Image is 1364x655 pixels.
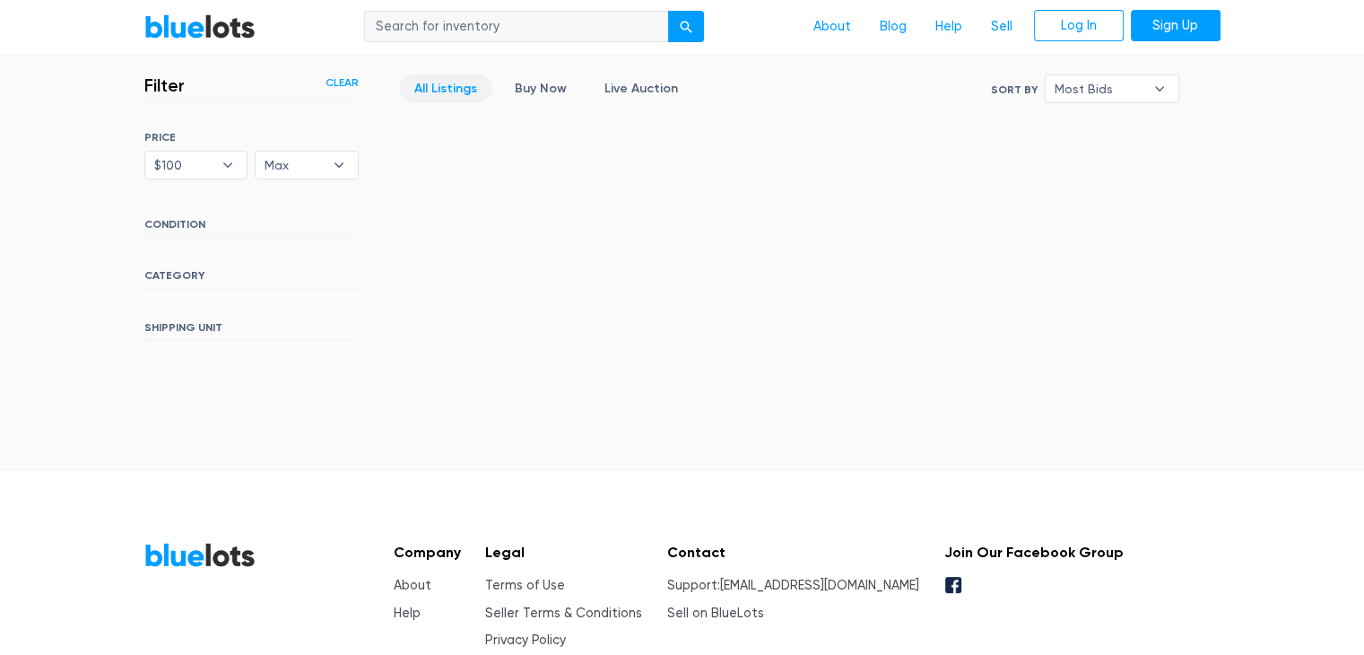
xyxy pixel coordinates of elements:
input: Search for inventory [364,11,669,43]
h5: Join Our Facebook Group [943,544,1123,561]
a: Help [394,606,421,621]
li: Support: [667,576,919,596]
h6: CATEGORY [144,269,359,289]
span: Max [265,152,324,179]
b: ▾ [1141,75,1178,102]
h5: Legal [485,544,642,561]
a: BlueLots [144,13,256,39]
a: Buy Now [500,74,582,102]
label: Sort By [991,82,1038,98]
a: Live Auction [589,74,693,102]
a: BlueLots [144,542,256,568]
span: Most Bids [1055,75,1144,102]
h5: Company [394,544,461,561]
a: All Listings [399,74,492,102]
a: [EMAIL_ADDRESS][DOMAIN_NAME] [720,578,919,593]
h5: Contact [667,544,919,561]
a: Blog [865,10,921,44]
h3: Filter [144,74,185,96]
h6: PRICE [144,131,359,144]
b: ▾ [209,152,247,179]
a: Terms of Use [485,578,565,593]
a: Log In [1034,10,1124,42]
a: Sign Up [1131,10,1221,42]
a: About [799,10,865,44]
span: $100 [154,152,213,179]
a: Sell on BlueLots [667,606,764,621]
h6: CONDITION [144,218,359,238]
a: Help [921,10,977,44]
a: Privacy Policy [485,633,566,648]
a: Clear [326,74,359,91]
a: Sell [977,10,1027,44]
a: About [394,578,431,593]
b: ▾ [320,152,358,179]
h6: SHIPPING UNIT [144,321,359,341]
a: Seller Terms & Conditions [485,606,642,621]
